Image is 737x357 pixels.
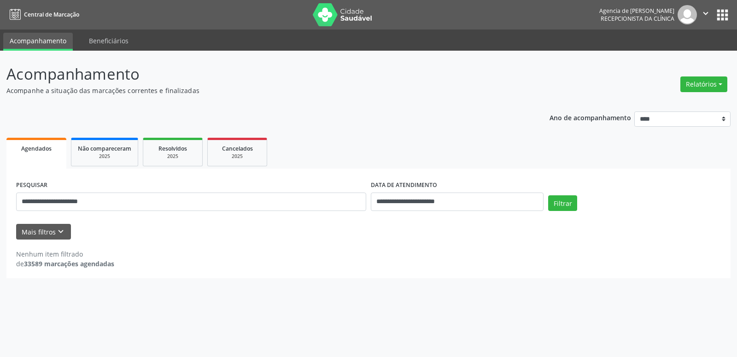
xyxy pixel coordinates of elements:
[6,63,513,86] p: Acompanhamento
[24,259,114,268] strong: 33589 marcações agendadas
[16,249,114,259] div: Nenhum item filtrado
[78,153,131,160] div: 2025
[371,178,437,193] label: DATA DE ATENDIMENTO
[3,33,73,51] a: Acompanhamento
[16,259,114,269] div: de
[6,86,513,95] p: Acompanhe a situação das marcações correntes e finalizadas
[701,8,711,18] i: 
[150,153,196,160] div: 2025
[601,15,674,23] span: Recepcionista da clínica
[222,145,253,152] span: Cancelados
[550,111,631,123] p: Ano de acompanhamento
[548,195,577,211] button: Filtrar
[6,7,79,22] a: Central de Marcação
[56,227,66,237] i: keyboard_arrow_down
[78,145,131,152] span: Não compareceram
[697,5,714,24] button: 
[21,145,52,152] span: Agendados
[678,5,697,24] img: img
[680,76,727,92] button: Relatórios
[714,7,731,23] button: apps
[16,178,47,193] label: PESQUISAR
[158,145,187,152] span: Resolvidos
[24,11,79,18] span: Central de Marcação
[214,153,260,160] div: 2025
[16,224,71,240] button: Mais filtroskeyboard_arrow_down
[599,7,674,15] div: Agencia de [PERSON_NAME]
[82,33,135,49] a: Beneficiários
